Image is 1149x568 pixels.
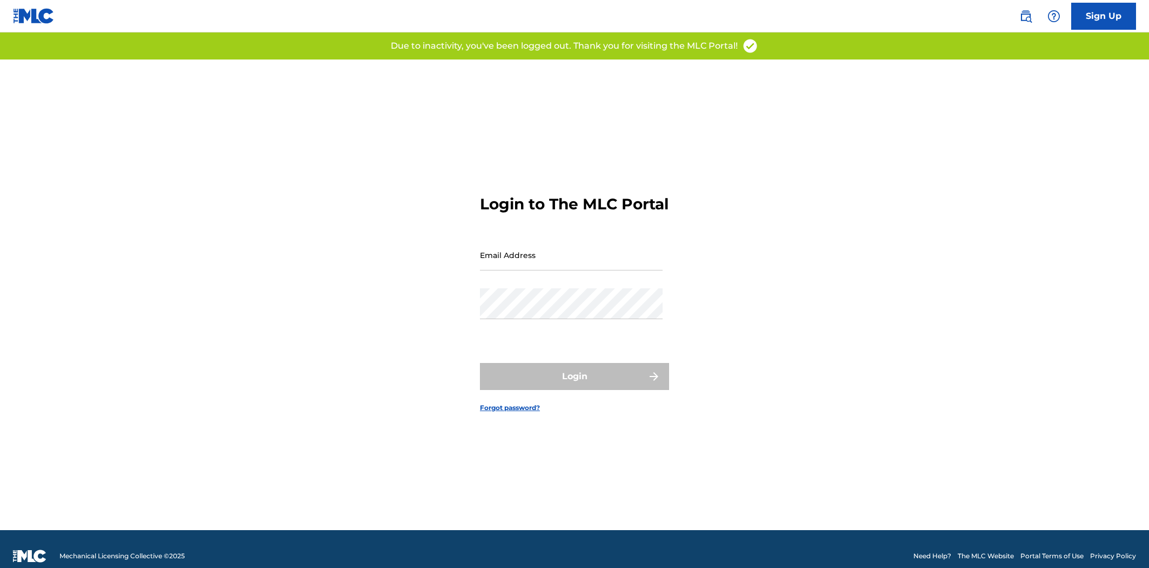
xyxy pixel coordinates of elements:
div: Help [1043,5,1065,27]
img: access [742,38,758,54]
img: help [1047,10,1060,23]
img: search [1019,10,1032,23]
a: Portal Terms of Use [1020,551,1084,561]
a: Privacy Policy [1090,551,1136,561]
img: logo [13,550,46,563]
p: Due to inactivity, you've been logged out. Thank you for visiting the MLC Portal! [391,39,738,52]
span: Mechanical Licensing Collective © 2025 [59,551,185,561]
a: The MLC Website [958,551,1014,561]
a: Sign Up [1071,3,1136,30]
a: Need Help? [913,551,951,561]
img: MLC Logo [13,8,55,24]
a: Public Search [1015,5,1037,27]
h3: Login to The MLC Portal [480,195,669,214]
a: Forgot password? [480,403,540,413]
